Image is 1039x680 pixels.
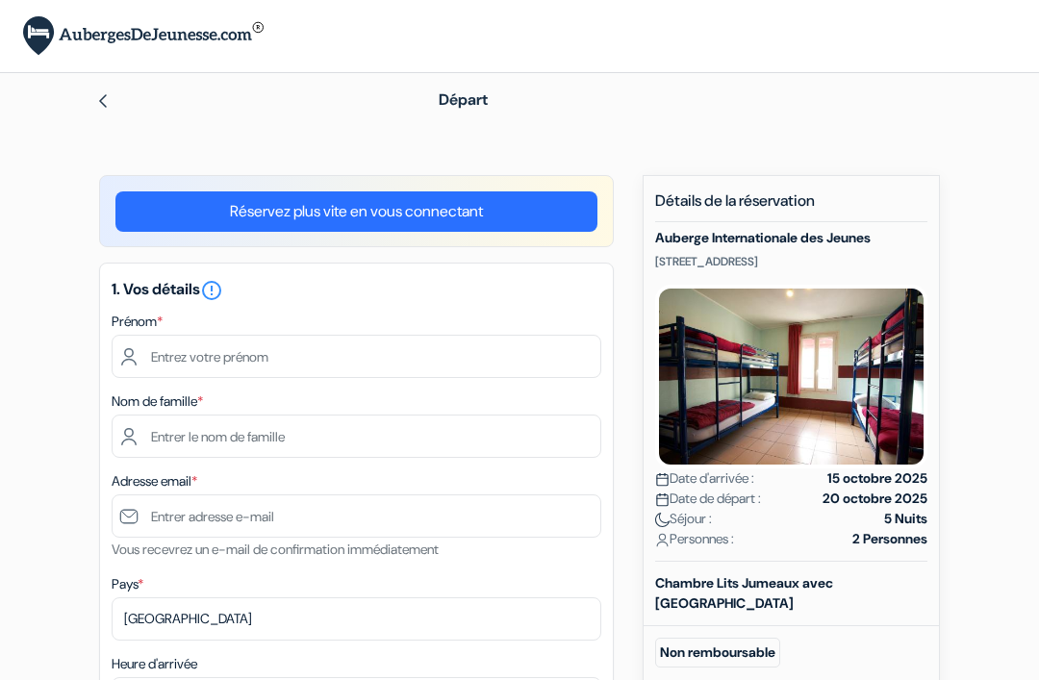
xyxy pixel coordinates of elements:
[655,533,670,547] img: user_icon.svg
[23,16,264,56] img: AubergesDeJeunesse.com
[112,279,601,302] h5: 1. Vos détails
[200,279,223,302] i: error_outline
[115,191,597,232] a: Réservez plus vite en vous connectant
[655,191,927,222] h5: Détails de la réservation
[655,472,670,487] img: calendar.svg
[112,391,203,412] label: Nom de famille
[95,93,111,109] img: left_arrow.svg
[852,529,927,549] strong: 2 Personnes
[823,489,927,509] strong: 20 octobre 2025
[439,89,488,110] span: Départ
[655,529,734,549] span: Personnes :
[655,509,712,529] span: Séjour :
[200,279,223,299] a: error_outline
[112,335,601,378] input: Entrez votre prénom
[112,541,439,558] small: Vous recevrez un e-mail de confirmation immédiatement
[884,509,927,529] strong: 5 Nuits
[655,574,833,612] b: Chambre Lits Jumeaux avec [GEOGRAPHIC_DATA]
[655,254,927,269] p: [STREET_ADDRESS]
[655,638,780,667] small: Non remboursable
[655,492,670,507] img: calendar.svg
[112,415,601,458] input: Entrer le nom de famille
[112,654,197,674] label: Heure d'arrivée
[112,312,163,332] label: Prénom
[655,230,927,246] h5: Auberge Internationale des Jeunes
[655,468,754,489] span: Date d'arrivée :
[827,468,927,489] strong: 15 octobre 2025
[112,494,601,538] input: Entrer adresse e-mail
[112,471,197,491] label: Adresse email
[655,489,761,509] span: Date de départ :
[655,513,670,527] img: moon.svg
[112,574,143,594] label: Pays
